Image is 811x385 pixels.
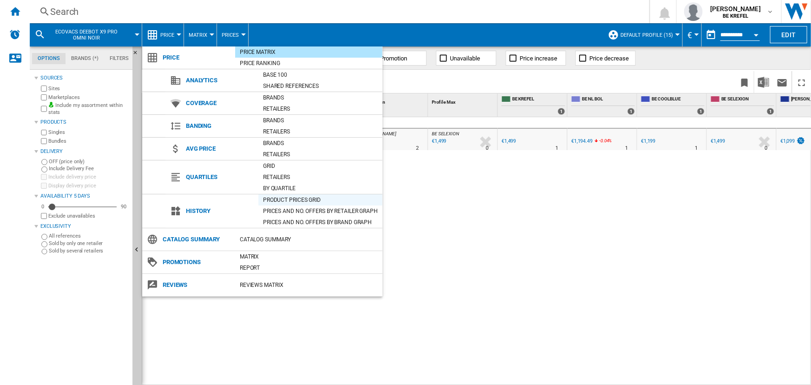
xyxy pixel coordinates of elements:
div: Price Ranking [235,59,382,68]
span: Quartiles [181,171,258,184]
div: Retailers [258,173,382,182]
span: Analytics [181,74,258,87]
div: Catalog Summary [235,235,382,244]
div: Price Matrix [235,47,382,57]
div: By quartile [258,184,382,193]
div: Base 100 [258,70,382,80]
div: Retailers [258,127,382,136]
div: Retailers [258,104,382,113]
span: History [181,205,258,218]
div: Retailers [258,150,382,159]
span: Promotions [158,256,235,269]
span: Banding [181,119,258,133]
div: Prices and No. offers by brand graph [258,218,382,227]
span: Coverage [181,97,258,110]
span: Reviews [158,279,235,292]
span: Price [158,51,235,64]
div: Brands [258,116,382,125]
span: Avg price [181,142,258,155]
div: Matrix [235,252,382,261]
div: Brands [258,93,382,102]
div: Prices and No. offers by retailer graph [258,206,382,216]
div: Product prices grid [258,195,382,205]
div: Report [235,263,382,272]
div: Shared references [258,81,382,91]
div: REVIEWS Matrix [235,280,382,290]
span: Catalog Summary [158,233,235,246]
div: Brands [258,139,382,148]
div: Grid [258,161,382,171]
